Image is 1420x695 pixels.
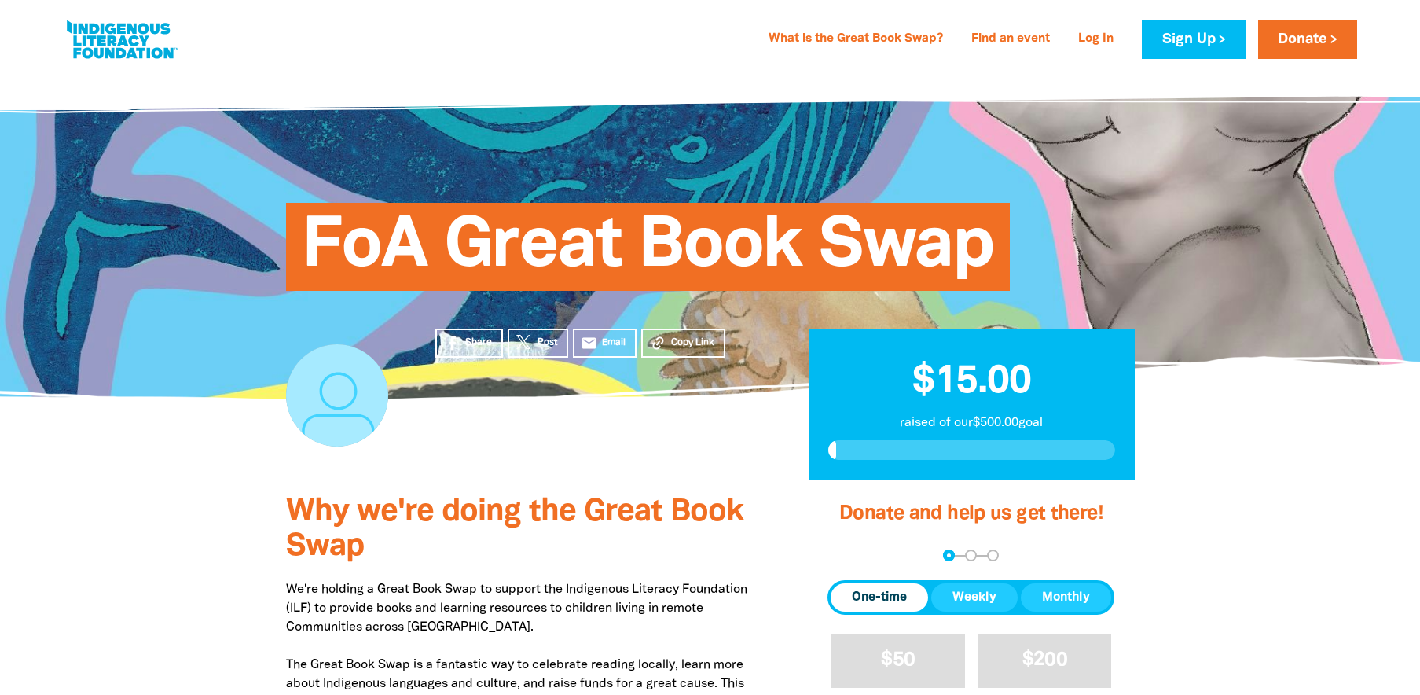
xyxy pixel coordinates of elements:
a: Sign Up [1142,20,1245,59]
a: Find an event [962,27,1059,52]
a: Donate [1258,20,1357,59]
button: $50 [831,634,965,688]
i: email [581,335,597,351]
button: Navigate to step 3 of 3 to enter your payment details [987,550,999,561]
button: Navigate to step 1 of 3 to enter your donation amount [943,550,955,561]
button: One-time [831,583,928,612]
a: What is the Great Book Swap? [759,27,952,52]
span: Copy Link [671,336,714,350]
button: $200 [978,634,1112,688]
span: One-time [852,588,907,607]
span: Donate and help us get there! [839,505,1103,523]
span: FoA Great Book Swap [302,215,994,291]
button: Copy Link [641,329,725,358]
a: Log In [1069,27,1123,52]
span: Share [465,336,492,350]
span: $15.00 [912,364,1031,400]
a: Post [508,329,568,358]
a: emailEmail [573,329,637,358]
span: Why we're doing the Great Book Swap [286,498,743,561]
span: $200 [1022,651,1067,669]
span: $50 [881,651,915,669]
span: Weekly [952,588,996,607]
button: Navigate to step 2 of 3 to enter your details [965,550,977,561]
div: Donation frequency [827,580,1114,615]
span: Monthly [1042,588,1090,607]
button: Monthly [1021,583,1111,612]
a: Share [435,329,503,358]
button: Weekly [931,583,1018,612]
p: raised of our $500.00 goal [828,414,1115,432]
span: Post [538,336,557,350]
span: Email [602,336,626,350]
